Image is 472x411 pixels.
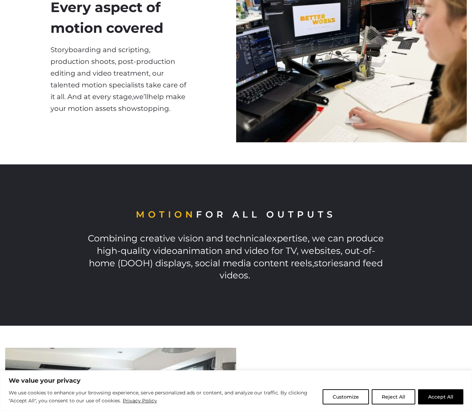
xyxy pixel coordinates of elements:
[50,69,186,101] span: and video treatment, our talented motion specialists take care of it all. And at every stage,
[133,93,148,101] span: we’ll
[372,389,415,404] button: Reject All
[323,389,369,404] button: Customize
[267,233,308,243] span: expertise
[88,233,267,243] span: Combining creative vision and technical
[314,258,343,268] span: stories
[136,209,196,220] span: Motion
[177,245,223,256] span: animation
[418,389,463,404] button: Accept All
[9,389,317,405] p: We use cookies to enhance your browsing experience, serve personalized ads or content, and analyz...
[50,46,175,77] span: Storyboarding and scripting, production shoots, post-production editing
[153,245,177,256] span: video
[9,376,463,385] p: We value your privacy
[122,396,157,405] a: Privacy Policy
[84,209,388,221] h2: for all outputs
[97,233,384,256] span: , we can produce high-quality
[89,245,375,268] span: and video for TV, websites, out-of-home (DOOH) displays, social media content reels,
